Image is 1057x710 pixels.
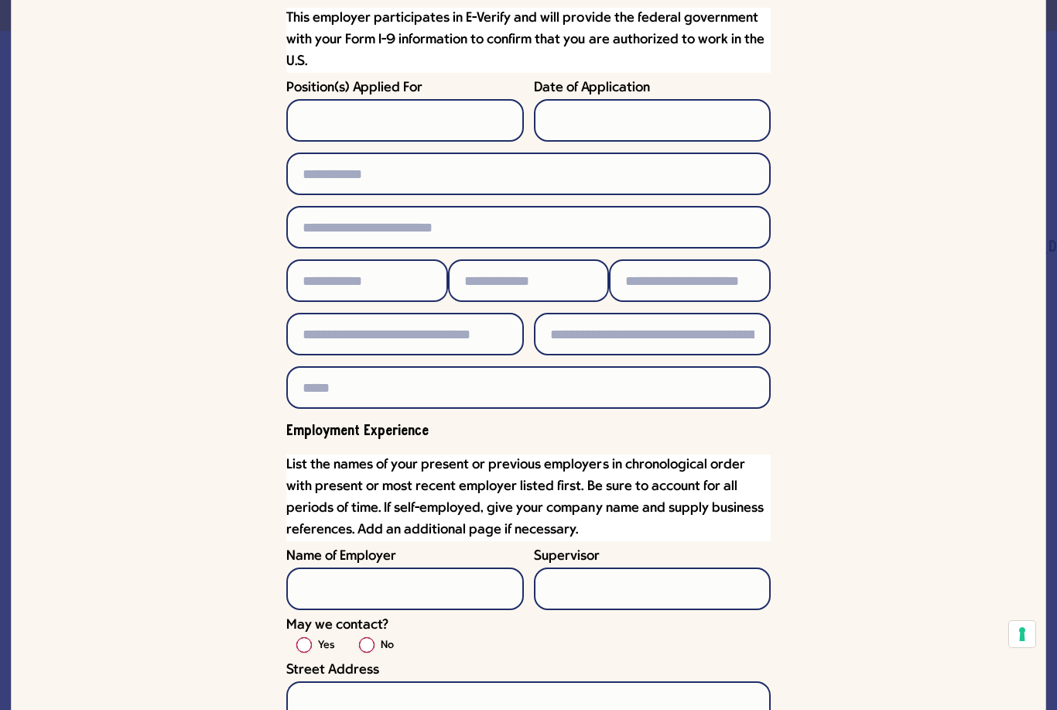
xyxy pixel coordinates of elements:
[286,81,422,95] span: Position(s) Applied For
[286,454,771,541] p: List the names of your present or previous employers in chronological order with present or most ...
[381,636,394,655] label: No
[286,663,379,677] span: Street Address
[286,618,388,633] span: May we contact?
[318,636,334,655] label: Yes
[1009,621,1035,647] button: Your consent preferences for tracking technologies
[286,549,396,564] span: Name of Employer
[286,424,771,439] h3: Employment Experience
[534,81,650,95] span: Date of Application
[286,8,771,73] p: This employer participates in E-Verify and will provide the federal government with your Form I-9...
[534,549,600,564] span: Supervisor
